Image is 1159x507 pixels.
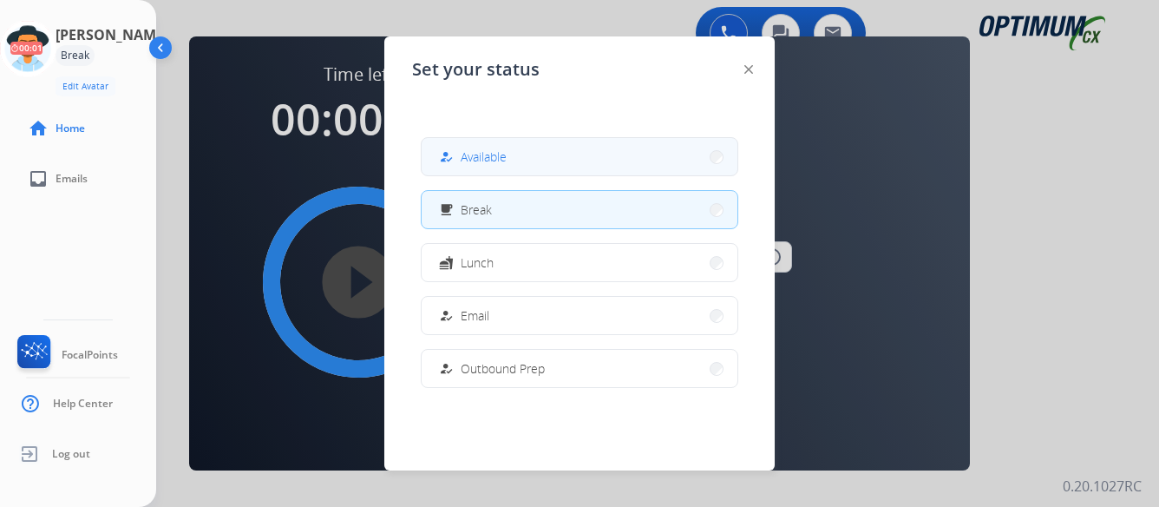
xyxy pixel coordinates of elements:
[461,359,545,378] span: Outbound Prep
[53,397,113,411] span: Help Center
[56,76,115,96] button: Edit Avatar
[461,253,494,272] span: Lunch
[28,168,49,189] mat-icon: inbox
[422,244,737,281] button: Lunch
[56,172,88,186] span: Emails
[1063,476,1142,497] p: 0.20.1027RC
[52,447,90,461] span: Log out
[56,45,95,66] div: Break
[14,335,118,375] a: FocalPoints
[422,297,737,334] button: Email
[56,122,85,135] span: Home
[439,255,454,270] mat-icon: fastfood
[461,306,489,325] span: Email
[28,118,49,139] mat-icon: home
[461,201,492,219] span: Break
[62,348,118,362] span: FocalPoints
[744,65,753,74] img: close-button
[439,308,454,323] mat-icon: how_to_reg
[56,24,168,45] h3: [PERSON_NAME]
[422,191,737,228] button: Break
[439,202,454,217] mat-icon: free_breakfast
[422,138,737,175] button: Available
[439,149,454,164] mat-icon: how_to_reg
[461,148,507,166] span: Available
[439,361,454,376] mat-icon: how_to_reg
[412,57,540,82] span: Set your status
[422,350,737,387] button: Outbound Prep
